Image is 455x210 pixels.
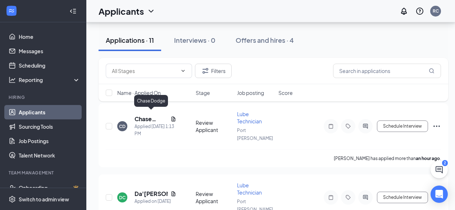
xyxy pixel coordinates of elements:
input: All Stages [112,67,177,75]
svg: Tag [344,195,352,200]
a: Scheduling [19,58,80,73]
svg: ActiveChat [361,123,370,129]
div: 2 [442,160,448,166]
div: Reporting [19,76,81,83]
svg: QuestionInfo [415,7,424,15]
svg: ChevronDown [147,7,155,15]
svg: Collapse [69,8,77,15]
svg: Filter [201,67,210,75]
svg: ChatActive [435,165,443,174]
h1: Applicants [99,5,144,17]
button: Filter Filters [195,64,232,78]
svg: Settings [9,196,16,203]
div: DC [119,195,126,201]
span: Score [278,89,293,96]
svg: Note [327,123,335,129]
a: Messages [19,44,80,58]
span: Stage [196,89,210,96]
span: Lube Technician [237,111,262,124]
svg: Document [170,191,176,197]
div: RC [433,8,439,14]
div: Team Management [9,170,79,176]
div: Chase Dodge [134,95,168,107]
b: an hour ago [416,156,440,161]
p: [PERSON_NAME] has applied more than . [334,155,441,161]
h5: Da'[PERSON_NAME] [135,190,168,198]
span: Name · Applied On [117,89,161,96]
div: Open Intercom Messenger [431,186,448,203]
a: Home [19,29,80,44]
a: Sourcing Tools [19,119,80,134]
svg: ChevronDown [180,68,186,74]
svg: WorkstreamLogo [8,7,15,14]
span: Job posting [237,89,264,96]
button: ChatActive [431,161,448,178]
span: Port [PERSON_NAME] [237,128,273,141]
svg: ActiveChat [361,195,370,200]
div: CD [119,123,126,129]
svg: Ellipses [432,122,441,131]
div: Switch to admin view [19,196,69,203]
button: Schedule Interview [377,192,428,203]
svg: Note [327,195,335,200]
div: Interviews · 0 [174,36,215,45]
div: Applied [DATE] 1:13 PM [135,123,176,137]
svg: Document [170,116,176,122]
a: Job Postings [19,134,80,148]
a: OnboardingCrown [19,181,80,195]
a: Talent Network [19,148,80,163]
div: Hiring [9,94,79,100]
input: Search in applications [333,64,441,78]
div: Applied on [DATE] [135,198,176,205]
a: Applicants [19,105,80,119]
svg: Tag [344,123,352,129]
svg: Notifications [400,7,408,15]
button: Schedule Interview [377,120,428,132]
span: Lube Technician [237,182,262,196]
svg: Analysis [9,76,16,83]
div: Offers and hires · 4 [236,36,294,45]
svg: MagnifyingGlass [429,68,434,74]
div: Applications · 11 [106,36,154,45]
h5: Chase Dodge [135,115,168,123]
div: Review Applicant [196,190,233,205]
div: Review Applicant [196,119,233,133]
